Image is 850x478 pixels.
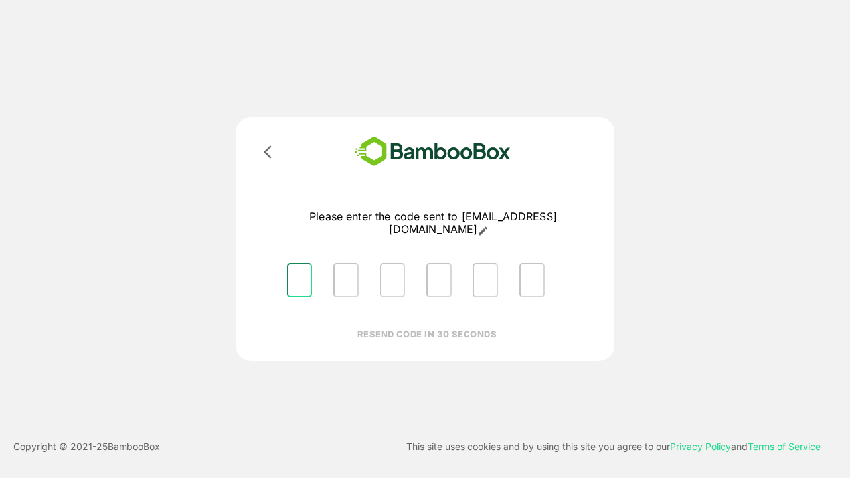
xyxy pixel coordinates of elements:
p: Please enter the code sent to [EMAIL_ADDRESS][DOMAIN_NAME] [276,210,590,236]
input: Please enter OTP character 4 [426,263,452,297]
img: bamboobox [335,133,530,171]
a: Privacy Policy [670,441,731,452]
a: Terms of Service [748,441,821,452]
p: Copyright © 2021- 25 BambooBox [13,439,160,455]
input: Please enter OTP character 3 [380,263,405,297]
input: Please enter OTP character 5 [473,263,498,297]
input: Please enter OTP character 2 [333,263,359,297]
p: This site uses cookies and by using this site you agree to our and [406,439,821,455]
input: Please enter OTP character 1 [287,263,312,297]
input: Please enter OTP character 6 [519,263,545,297]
